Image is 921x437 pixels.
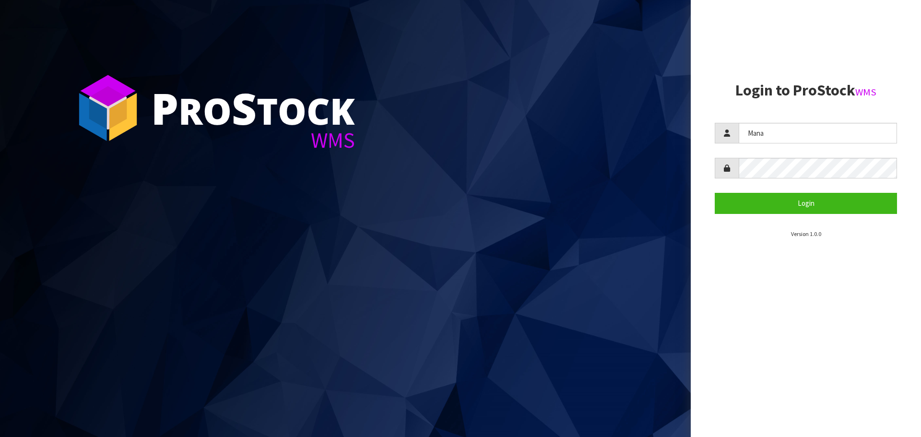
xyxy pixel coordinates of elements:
span: S [232,79,257,137]
small: WMS [855,86,876,98]
button: Login [715,193,897,213]
h2: Login to ProStock [715,82,897,99]
small: Version 1.0.0 [791,230,821,237]
span: P [151,79,178,137]
input: Username [739,123,897,143]
div: WMS [151,130,355,151]
img: ProStock Cube [72,72,144,144]
div: ro tock [151,86,355,130]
